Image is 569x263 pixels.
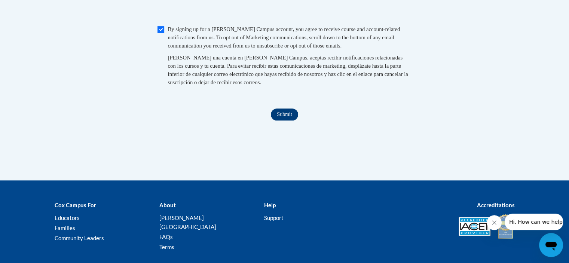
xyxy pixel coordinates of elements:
[477,202,515,208] b: Accreditations
[168,26,400,49] span: By signing up for a [PERSON_NAME] Campus account, you agree to receive course and account-related...
[168,55,408,85] span: [PERSON_NAME] una cuenta en [PERSON_NAME] Campus, aceptas recibir notificaciones relacionadas con...
[55,214,80,221] a: Educators
[159,202,175,208] b: About
[264,202,275,208] b: Help
[539,233,563,257] iframe: Button to launch messaging window
[271,108,298,120] input: Submit
[496,213,515,239] img: IDA® Accredited
[459,217,490,236] img: Accredited IACET® Provider
[159,214,216,230] a: [PERSON_NAME][GEOGRAPHIC_DATA]
[505,214,563,230] iframe: Message from company
[264,214,283,221] a: Support
[55,224,75,231] a: Families
[487,215,502,230] iframe: Close message
[55,202,96,208] b: Cox Campus For
[4,5,61,11] span: Hi. How can we help?
[55,235,104,241] a: Community Leaders
[159,233,172,240] a: FAQs
[159,244,174,250] a: Terms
